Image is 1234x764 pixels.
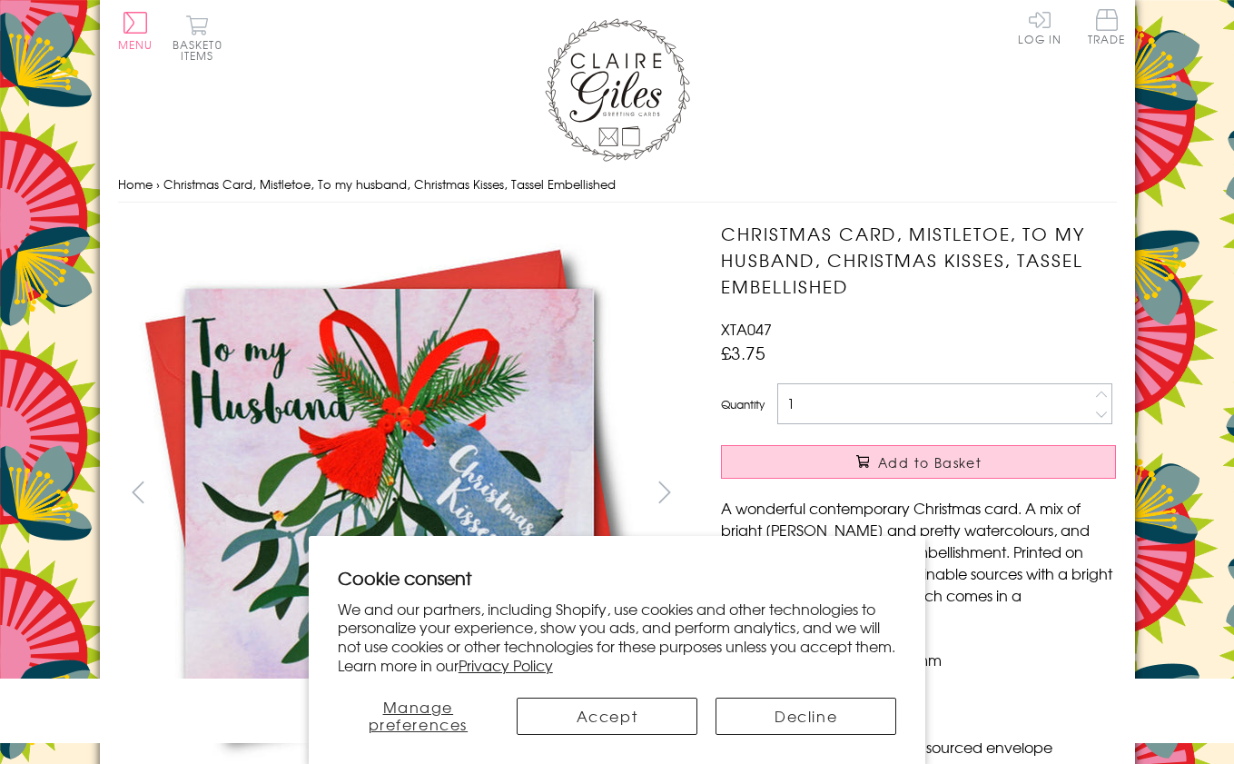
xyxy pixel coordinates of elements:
[1018,9,1061,45] a: Log In
[721,221,1116,299] h1: Christmas Card, Mistletoe, To my husband, Christmas Kisses, Tassel Embellished
[338,565,897,590] h2: Cookie consent
[156,175,160,193] span: ›
[163,175,616,193] span: Christmas Card, Mistletoe, To my husband, Christmas Kisses, Tassel Embellished
[118,175,153,193] a: Home
[721,340,765,365] span: £3.75
[173,15,222,61] button: Basket0 items
[721,318,772,340] span: XTA047
[459,654,553,676] a: Privacy Policy
[739,670,1116,692] li: Blank inside for your own message
[878,453,982,471] span: Add to Basket
[369,696,469,735] span: Manage preferences
[338,600,897,675] p: We and our partners, including Shopify, use cookies and other technologies to personalize your ex...
[118,12,153,50] button: Menu
[716,698,896,735] button: Decline
[118,471,159,512] button: prev
[118,166,1117,203] nav: breadcrumbs
[721,445,1116,479] button: Add to Basket
[1088,9,1126,48] a: Trade
[1088,9,1126,45] span: Trade
[118,36,153,53] span: Menu
[517,698,697,735] button: Accept
[644,471,685,512] button: next
[721,396,765,412] label: Quantity
[739,736,1116,758] li: With matching sustainable sourced envelope
[181,36,222,64] span: 0 items
[338,698,499,735] button: Manage preferences
[739,649,1116,670] li: Dimensions: 150mm x 150mm
[721,497,1116,628] p: A wonderful contemporary Christmas card. A mix of bright [PERSON_NAME] and pretty watercolours, a...
[545,18,690,162] img: Claire Giles Greetings Cards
